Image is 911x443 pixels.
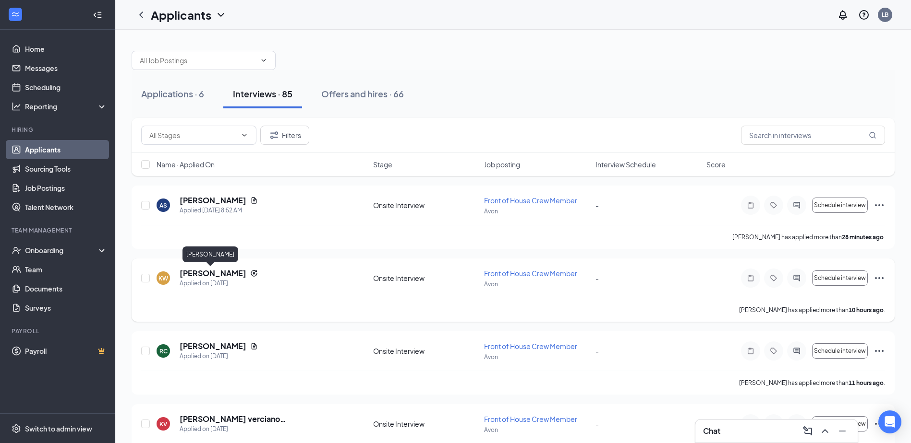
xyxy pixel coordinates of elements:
[215,9,227,21] svg: ChevronDown
[791,274,802,282] svg: ActiveChat
[159,347,168,355] div: RC
[768,274,779,282] svg: Tag
[321,88,404,100] div: Offers and hires · 66
[250,342,258,350] svg: Document
[814,348,866,354] span: Schedule interview
[25,198,107,217] a: Talent Network
[25,279,107,298] a: Documents
[484,160,520,169] span: Job posting
[149,130,237,140] input: All Stages
[837,9,849,21] svg: Notifications
[268,129,280,141] svg: Filter
[768,201,779,209] svg: Tag
[814,275,866,281] span: Schedule interview
[595,347,599,355] span: -
[745,347,756,355] svg: Note
[835,423,850,439] button: Minimize
[159,201,167,210] div: AS
[882,11,888,19] div: LB
[25,102,108,111] div: Reporting
[791,347,802,355] svg: ActiveChat
[260,126,309,145] button: Filter Filters
[858,9,870,21] svg: QuestionInfo
[484,280,589,288] p: Avon
[260,57,267,64] svg: ChevronDown
[93,10,102,20] svg: Collapse
[812,198,868,213] button: Schedule interview
[595,274,599,282] span: -
[791,201,802,209] svg: ActiveChat
[837,425,848,437] svg: Minimize
[800,423,815,439] button: ComposeMessage
[745,274,756,282] svg: Note
[25,260,107,279] a: Team
[373,346,478,356] div: Onsite Interview
[484,269,577,278] span: Front of House Crew Member
[595,201,599,210] span: -
[842,233,884,241] b: 28 minutes ago
[180,279,258,288] div: Applied on [DATE]
[180,424,347,434] div: Applied on [DATE]
[869,131,876,139] svg: MagnifyingGlass
[373,419,478,429] div: Onsite Interview
[241,131,248,139] svg: ChevronDown
[140,55,256,66] input: All Job Postings
[373,200,478,210] div: Onsite Interview
[849,379,884,386] b: 11 hours ago
[814,202,866,209] span: Schedule interview
[180,351,258,361] div: Applied on [DATE]
[373,160,392,169] span: Stage
[25,245,99,255] div: Onboarding
[12,245,21,255] svg: UserCheck
[484,426,589,434] p: Avon
[159,420,167,428] div: KV
[878,410,901,433] div: Open Intercom Messenger
[484,207,589,215] p: Avon
[12,424,21,433] svg: Settings
[250,269,258,277] svg: Reapply
[484,196,577,205] span: Front of House Crew Member
[25,39,107,58] a: Home
[157,160,215,169] span: Name · Applied On
[25,159,107,178] a: Sourcing Tools
[874,418,885,430] svg: Ellipses
[233,88,292,100] div: Interviews · 85
[732,233,885,241] p: [PERSON_NAME] has applied more than .
[11,10,20,19] svg: WorkstreamLogo
[812,343,868,359] button: Schedule interview
[158,274,168,282] div: KW
[12,226,105,234] div: Team Management
[768,347,779,355] svg: Tag
[812,270,868,286] button: Schedule interview
[874,272,885,284] svg: Ellipses
[706,160,726,169] span: Score
[849,306,884,314] b: 10 hours ago
[802,425,814,437] svg: ComposeMessage
[180,195,246,206] h5: [PERSON_NAME]
[373,273,478,283] div: Onsite Interview
[180,206,258,215] div: Applied [DATE] 8:52 AM
[745,201,756,209] svg: Note
[180,414,347,424] h5: [PERSON_NAME] verciano [PERSON_NAME]
[135,9,147,21] svg: ChevronLeft
[741,126,885,145] input: Search in interviews
[874,345,885,357] svg: Ellipses
[180,268,246,279] h5: [PERSON_NAME]
[484,342,577,350] span: Front of House Crew Member
[739,379,885,387] p: [PERSON_NAME] has applied more than .
[819,425,831,437] svg: ChevronUp
[25,178,107,198] a: Job Postings
[180,341,246,351] h5: [PERSON_NAME]
[812,416,868,431] button: Schedule interview
[739,306,885,314] p: [PERSON_NAME] has applied more than .
[874,199,885,211] svg: Ellipses
[595,420,599,428] span: -
[151,7,211,23] h1: Applicants
[182,246,238,262] div: [PERSON_NAME]
[484,353,589,361] p: Avon
[817,423,833,439] button: ChevronUp
[250,197,258,204] svg: Document
[703,426,720,436] h3: Chat
[12,102,21,111] svg: Analysis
